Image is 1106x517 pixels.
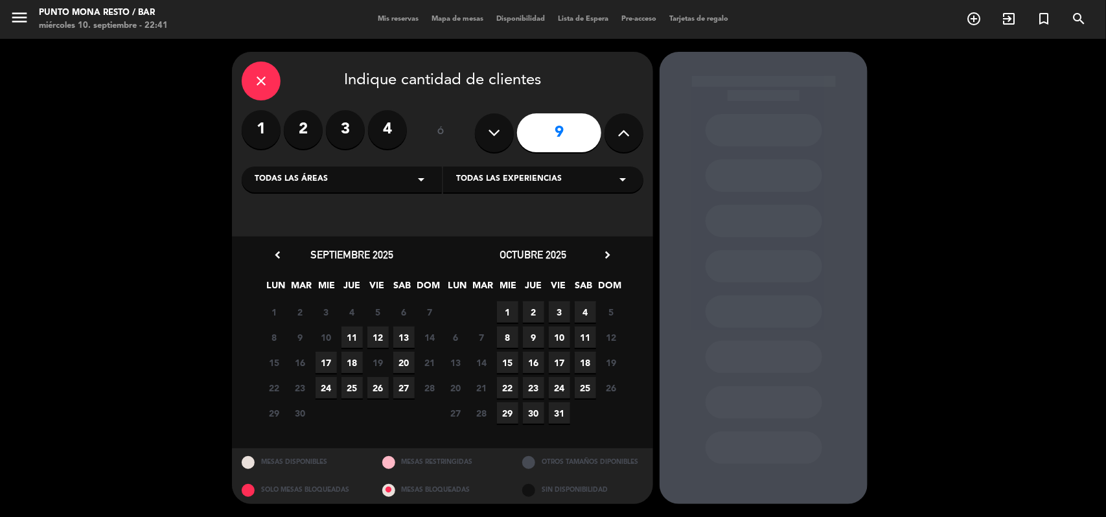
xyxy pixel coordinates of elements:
[601,301,622,323] span: 5
[290,327,311,348] span: 9
[266,278,287,299] span: LUN
[341,352,363,373] span: 18
[575,327,596,348] span: 11
[1071,11,1087,27] i: search
[601,352,622,373] span: 19
[326,110,365,149] label: 3
[341,301,363,323] span: 4
[573,278,595,299] span: SAB
[601,377,622,398] span: 26
[523,301,544,323] span: 2
[316,352,337,373] span: 17
[284,110,323,149] label: 2
[575,352,596,373] span: 18
[242,62,643,100] div: Indique cantidad de clientes
[419,327,441,348] span: 14
[497,377,518,398] span: 22
[523,327,544,348] span: 9
[549,352,570,373] span: 17
[393,352,415,373] span: 20
[471,377,492,398] span: 21
[39,19,168,32] div: miércoles 10. septiembre - 22:41
[417,278,439,299] span: DOM
[419,352,441,373] span: 21
[549,402,570,424] span: 31
[549,301,570,323] span: 3
[393,377,415,398] span: 27
[549,327,570,348] span: 10
[316,377,337,398] span: 24
[471,327,492,348] span: 7
[548,278,570,299] span: VIE
[367,301,389,323] span: 5
[367,278,388,299] span: VIE
[373,476,513,504] div: MESAS BLOQUEADAS
[523,278,544,299] span: JUE
[316,278,338,299] span: MIE
[490,16,551,23] span: Disponibilidad
[575,377,596,398] span: 25
[10,8,29,27] i: menu
[253,73,269,89] i: close
[498,278,519,299] span: MIE
[601,327,622,348] span: 12
[393,327,415,348] span: 13
[500,248,567,261] span: octubre 2025
[393,301,415,323] span: 6
[316,327,337,348] span: 10
[445,352,467,373] span: 13
[39,6,168,19] div: Punto Mona Resto / Bar
[497,327,518,348] span: 8
[497,402,518,424] span: 29
[445,327,467,348] span: 6
[232,448,373,476] div: MESAS DISPONIBLES
[419,301,441,323] span: 7
[425,16,490,23] span: Mapa de mesas
[419,377,441,398] span: 28
[264,352,285,373] span: 15
[456,173,562,186] span: Todas las experiencias
[497,301,518,323] span: 1
[367,327,389,348] span: 12
[445,377,467,398] span: 20
[341,278,363,299] span: JUE
[232,476,373,504] div: SOLO MESAS BLOQUEADAS
[549,377,570,398] span: 24
[966,11,982,27] i: add_circle_outline
[368,110,407,149] label: 4
[316,301,337,323] span: 3
[497,352,518,373] span: 15
[471,352,492,373] span: 14
[575,301,596,323] span: 4
[471,402,492,424] span: 28
[291,278,312,299] span: MAR
[551,16,615,23] span: Lista de Espera
[513,476,653,504] div: SIN DISPONIBILIDAD
[10,8,29,32] button: menu
[264,402,285,424] span: 29
[445,402,467,424] span: 27
[290,352,311,373] span: 16
[413,172,429,187] i: arrow_drop_down
[663,16,735,23] span: Tarjetas de regalo
[255,173,328,186] span: Todas las áreas
[523,377,544,398] span: 23
[523,402,544,424] span: 30
[367,377,389,398] span: 26
[472,278,494,299] span: MAR
[392,278,413,299] span: SAB
[271,248,284,262] i: chevron_left
[290,377,311,398] span: 23
[264,327,285,348] span: 8
[371,16,425,23] span: Mis reservas
[310,248,393,261] span: septiembre 2025
[601,248,614,262] i: chevron_right
[290,402,311,424] span: 30
[264,301,285,323] span: 1
[341,377,363,398] span: 25
[513,448,653,476] div: OTROS TAMAÑOS DIPONIBLES
[447,278,468,299] span: LUN
[523,352,544,373] span: 16
[373,448,513,476] div: MESAS RESTRINGIDAS
[1001,11,1017,27] i: exit_to_app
